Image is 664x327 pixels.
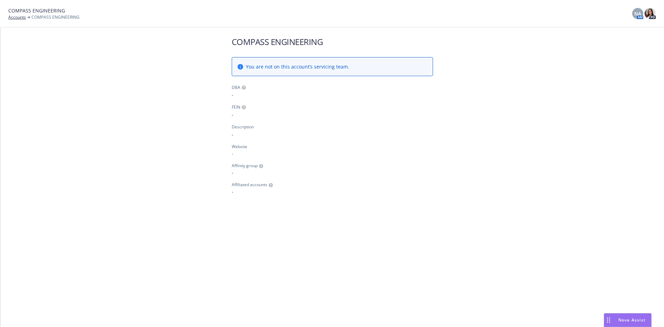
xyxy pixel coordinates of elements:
span: Nova Assist [618,317,646,323]
button: Nova Assist [604,313,652,327]
span: - [232,111,433,118]
span: Affinity group [232,163,258,169]
span: You are not on this account’s servicing team. [246,63,349,70]
span: COMPASS ENGINEERING [8,7,65,14]
h1: COMPASS ENGINEERING [232,36,433,47]
span: Affiliated accounts [232,182,267,188]
span: COMPASS ENGINEERING [31,14,80,20]
a: Accounts [8,14,26,20]
div: Description [232,124,254,130]
div: FEIN [232,104,240,110]
img: photo [645,8,656,19]
div: Drag to move [604,314,613,327]
span: - [232,131,433,138]
span: - [232,169,433,176]
div: Website [232,144,433,150]
div: DBA [232,84,240,91]
div: - [232,150,433,157]
span: - [232,91,433,99]
span: NA [634,10,641,17]
span: - [232,188,433,195]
